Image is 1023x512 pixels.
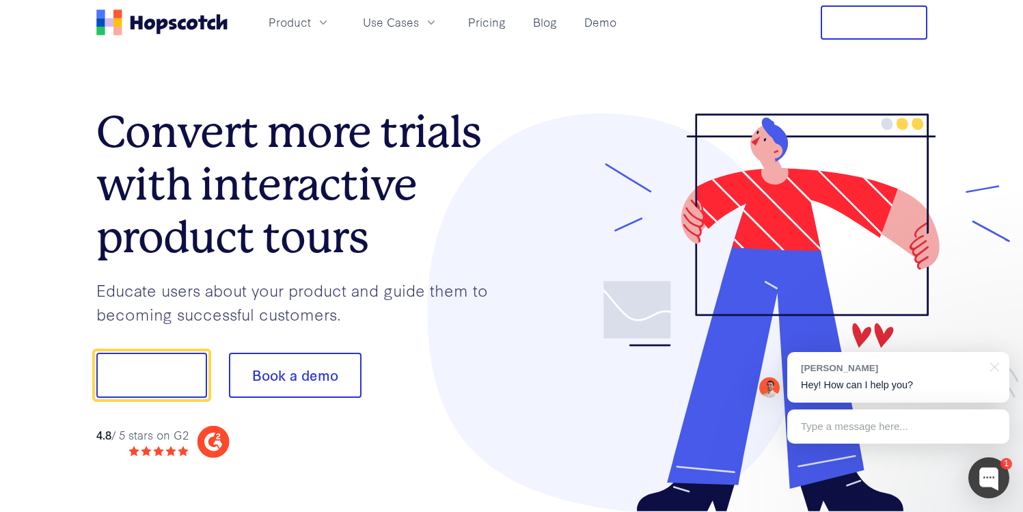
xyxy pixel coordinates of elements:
[96,278,512,325] p: Educate users about your product and guide them to becoming successful customers.
[96,427,189,444] div: / 5 stars on G2
[759,377,780,398] img: Mark Spera
[363,14,419,31] span: Use Cases
[579,11,622,33] a: Demo
[229,353,362,398] button: Book a demo
[260,11,338,33] button: Product
[96,427,111,442] strong: 4.8
[787,409,1009,444] div: Type a message here...
[96,353,207,398] button: Show me!
[355,11,446,33] button: Use Cases
[821,5,927,40] button: Free Trial
[96,106,512,263] h1: Convert more trials with interactive product tours
[801,378,996,392] p: Hey! How can I help you?
[528,11,562,33] a: Blog
[801,362,982,375] div: [PERSON_NAME]
[463,11,511,33] a: Pricing
[1000,458,1012,470] div: 1
[269,14,311,31] span: Product
[96,10,228,36] a: Home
